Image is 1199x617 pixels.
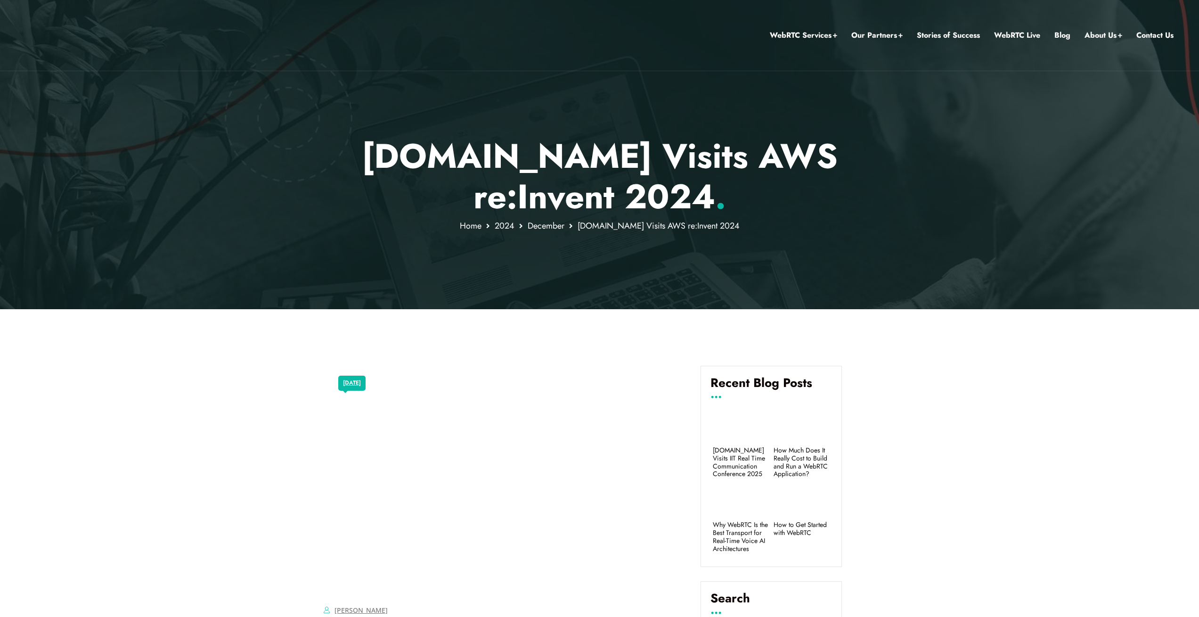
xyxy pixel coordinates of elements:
a: [DATE] [343,377,361,389]
a: 2024 [495,220,514,232]
a: How Much Does It Really Cost to Build and Run a WebRTC Application? [774,446,830,478]
a: WebRTC Live [994,29,1040,41]
a: Blog [1054,29,1070,41]
h4: Recent Blog Posts [710,376,832,397]
a: WebRTC Services [770,29,837,41]
a: [DOMAIN_NAME] Visits IIT Real Time Communication Conference 2025 [713,446,769,478]
a: Stories of Success [917,29,980,41]
a: How to Get Started with WebRTC [774,521,830,537]
a: [PERSON_NAME] [334,606,388,615]
a: Why WebRTC Is the Best Transport for Real-Time Voice AI Architectures [713,521,769,552]
h1: [DOMAIN_NAME] Visits AWS re:Invent 2024 [324,136,875,217]
a: About Us [1085,29,1122,41]
a: December [528,220,564,232]
a: Contact Us [1136,29,1174,41]
span: . [715,172,726,221]
a: Our Partners [851,29,903,41]
a: Home [460,220,481,232]
label: Search [710,591,832,613]
span: [DOMAIN_NAME] Visits AWS re:Invent 2024 [578,220,740,232]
